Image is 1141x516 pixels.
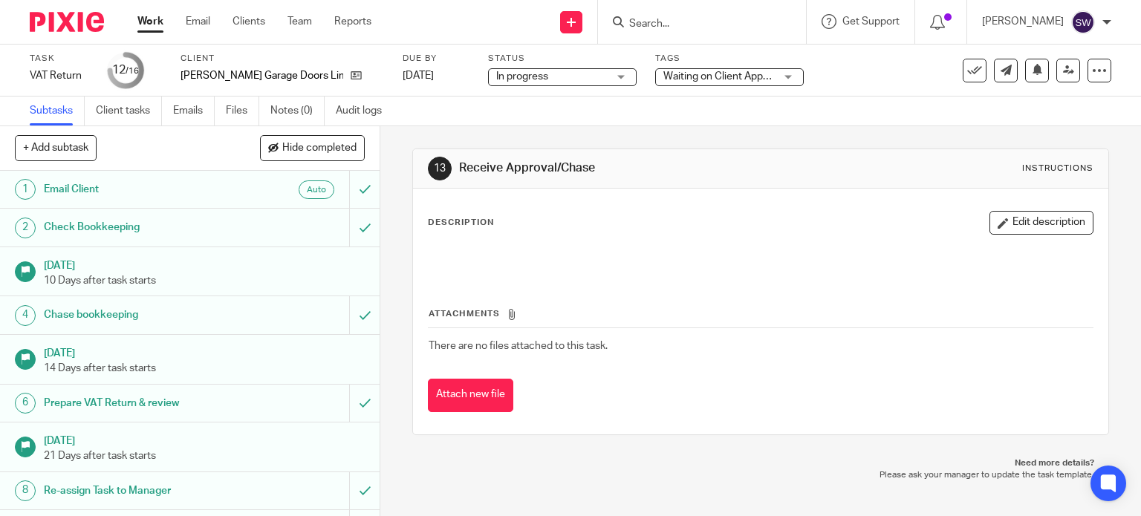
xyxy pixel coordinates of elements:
[655,53,804,65] label: Tags
[186,14,210,29] a: Email
[336,97,393,125] a: Audit logs
[30,97,85,125] a: Subtasks
[44,361,365,376] p: 14 Days after task starts
[628,18,761,31] input: Search
[137,14,163,29] a: Work
[30,68,89,83] div: VAT Return
[173,97,215,125] a: Emails
[15,393,36,414] div: 6
[44,178,238,200] h1: Email Client
[989,211,1093,235] button: Edit description
[427,469,1095,481] p: Please ask your manager to update the task template.
[15,218,36,238] div: 2
[299,180,334,199] div: Auto
[1022,163,1093,174] div: Instructions
[459,160,792,176] h1: Receive Approval/Chase
[282,143,357,154] span: Hide completed
[270,97,325,125] a: Notes (0)
[226,97,259,125] a: Files
[30,12,104,32] img: Pixie
[1071,10,1095,34] img: svg%3E
[429,310,500,318] span: Attachments
[44,430,365,448] h1: [DATE]
[982,14,1064,29] p: [PERSON_NAME]
[44,273,365,288] p: 10 Days after task starts
[30,53,89,65] label: Task
[15,179,36,200] div: 1
[403,53,469,65] label: Due by
[842,16,900,27] span: Get Support
[126,67,139,75] small: /16
[44,216,238,238] h1: Check Bookkeeping
[44,304,238,326] h1: Chase bookkeeping
[428,379,513,412] button: Attach new file
[403,71,434,81] span: [DATE]
[44,342,365,361] h1: [DATE]
[44,480,238,502] h1: Re-assign Task to Manager
[233,14,265,29] a: Clients
[15,305,36,326] div: 4
[44,448,365,463] p: 21 Days after task starts
[334,14,371,29] a: Reports
[287,14,312,29] a: Team
[15,135,97,160] button: + Add subtask
[496,71,548,82] span: In progress
[15,480,36,501] div: 8
[260,135,365,160] button: Hide completed
[44,392,238,414] h1: Prepare VAT Return & review
[96,97,162,125] a: Client tasks
[427,457,1095,469] p: Need more details?
[428,217,494,229] p: Description
[488,53,637,65] label: Status
[181,53,384,65] label: Client
[112,62,139,79] div: 12
[429,341,608,351] span: There are no files attached to this task.
[428,157,452,180] div: 13
[44,255,365,273] h1: [DATE]
[181,68,343,83] p: [PERSON_NAME] Garage Doors Limited
[663,71,785,82] span: Waiting on Client Approval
